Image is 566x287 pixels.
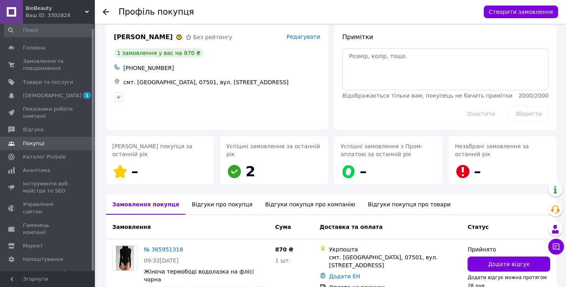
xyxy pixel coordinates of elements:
[112,224,151,230] span: Замовлення
[193,34,232,40] span: Без рейтингу
[112,245,138,271] a: Фото товару
[468,224,489,230] span: Статус
[23,256,63,263] span: Налаштування
[360,163,367,179] span: –
[122,62,322,74] div: [PHONE_NUMBER]
[342,93,513,99] span: Відображається тільки вам, покупець не бачить примітки
[112,143,192,157] span: [PERSON_NAME] покупця за останній рік
[23,222,73,236] span: Гаманець компанії
[144,257,179,264] span: 09:32[DATE]
[275,224,291,230] span: Cума
[114,48,204,58] div: 1 замовлення у вас на 870 ₴
[287,34,320,40] span: Редагувати
[329,245,462,253] div: Укрпошта
[329,273,360,279] a: Додати ЕН
[23,180,73,194] span: Інструменти веб-майстра та SEO
[320,224,383,230] span: Доставка та оплата
[106,194,185,215] div: Замовлення покупця
[144,246,183,253] a: № 365951318
[468,257,550,272] button: Додати відгук
[488,260,530,268] span: Додати відгук
[103,8,109,16] div: Повернутися назад
[455,143,529,157] span: Незабрані замовлення за останній рік
[23,167,50,174] span: Аналітика
[83,92,91,99] span: 1
[474,163,481,179] span: –
[144,268,254,283] a: Жіноча термободі водолазка на флісі чорна
[329,253,462,269] div: смт. [GEOGRAPHIC_DATA], 07501, вул. [STREET_ADDRESS]
[226,143,320,157] span: Успішні замовлення за останній рік
[122,77,322,88] div: смт. [GEOGRAPHIC_DATA], 07501, вул. [STREET_ADDRESS]
[23,201,73,215] span: Управління сайтом
[23,58,73,72] span: Замовлення та повідомлення
[23,153,66,160] span: Каталог ProSale
[548,239,564,255] button: Чат з покупцем
[26,12,95,19] div: Ваш ID: 3302828
[4,23,93,37] input: Пошук
[519,93,549,99] span: 2000 / 2000
[259,194,362,215] div: Відгуки покупця про компанію
[484,6,558,18] button: Створити замовлення
[23,140,44,147] span: Покупці
[245,163,255,179] span: 2
[26,5,85,12] span: BioBeauty
[23,126,43,133] span: Відгуки
[23,106,73,120] span: Показники роботи компанії
[114,33,173,42] span: [PERSON_NAME]
[342,33,373,41] span: Примітки
[119,7,194,17] h1: Профіль покупця
[275,246,293,253] span: 870 ₴
[468,245,550,253] div: Прийнято
[23,79,73,86] span: Товари та послуги
[185,194,258,215] div: Відгуки про покупця
[23,44,45,51] span: Головна
[23,242,43,249] span: Маркет
[275,257,291,264] span: 1 шт.
[362,194,457,215] div: Відгуки покупця про товари
[23,92,81,99] span: [DEMOGRAPHIC_DATA]
[341,143,423,157] span: Успішні замовлення з Пром-оплатою за останній рік
[116,246,134,270] img: Фото товару
[131,163,138,179] span: –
